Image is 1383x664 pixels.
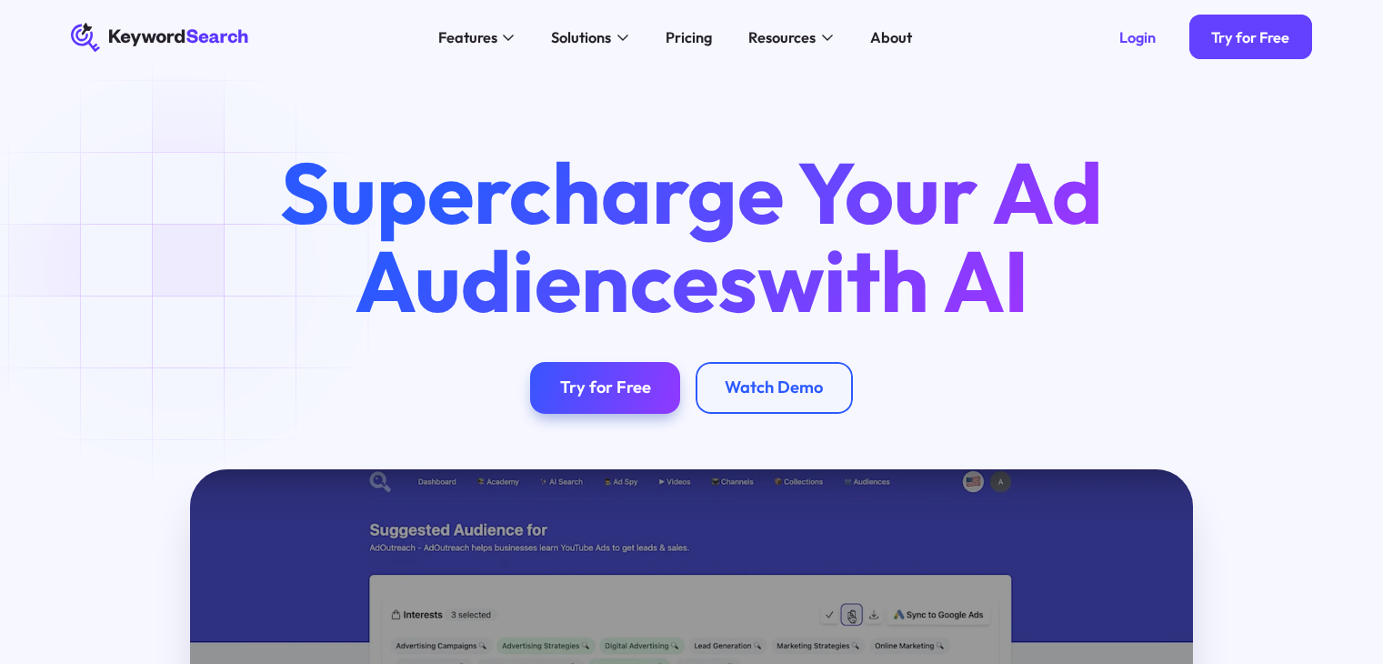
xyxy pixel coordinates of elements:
a: Login [1097,15,1178,59]
div: Watch Demo [725,377,823,398]
div: Features [438,26,497,49]
div: Try for Free [560,377,651,398]
div: Solutions [551,26,611,49]
h1: Supercharge Your Ad Audiences [246,148,1137,325]
div: Login [1119,28,1156,46]
a: About [858,23,923,53]
a: Try for Free [530,362,680,414]
a: Pricing [654,23,723,53]
div: Try for Free [1211,28,1289,46]
span: with AI [757,226,1029,334]
div: Resources [748,26,816,49]
div: Pricing [666,26,712,49]
a: Try for Free [1189,15,1312,59]
div: About [870,26,912,49]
